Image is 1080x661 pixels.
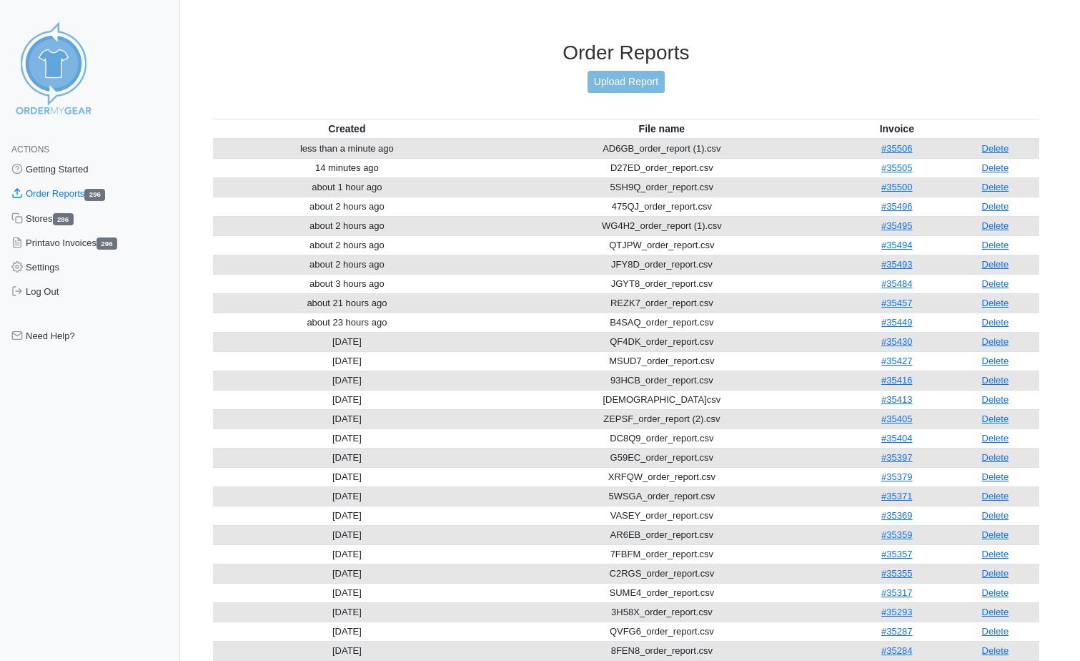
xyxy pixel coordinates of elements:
[481,293,843,313] td: REZK7_order_report.csv
[843,119,951,139] th: Invoice
[881,471,912,482] a: #35379
[881,607,912,617] a: #35293
[481,371,843,390] td: 93HCB_order_report.csv
[481,274,843,293] td: JGYT8_order_report.csv
[213,139,481,159] td: less than a minute ago
[213,371,481,390] td: [DATE]
[881,645,912,656] a: #35284
[982,162,1009,173] a: Delete
[481,119,843,139] th: File name
[982,452,1009,463] a: Delete
[481,506,843,525] td: VASEY_order_report.csv
[982,568,1009,579] a: Delete
[881,568,912,579] a: #35355
[881,220,912,231] a: #35495
[982,336,1009,347] a: Delete
[481,486,843,506] td: 5WSGA_order_report.csv
[481,409,843,429] td: ZEPSF_order_report (2).csv
[982,529,1009,540] a: Delete
[213,274,481,293] td: about 3 hours ago
[481,602,843,622] td: 3H58X_order_report.csv
[982,587,1009,598] a: Delete
[982,298,1009,308] a: Delete
[881,317,912,328] a: #35449
[982,201,1009,212] a: Delete
[213,409,481,429] td: [DATE]
[481,351,843,371] td: MSUD7_order_report.csv
[481,235,843,255] td: QTJPW_order_report.csv
[213,525,481,544] td: [DATE]
[982,645,1009,656] a: Delete
[982,413,1009,424] a: Delete
[881,491,912,501] a: #35371
[96,238,117,250] span: 296
[11,145,49,155] span: Actions
[213,313,481,332] td: about 23 hours ago
[213,486,481,506] td: [DATE]
[881,182,912,192] a: #35500
[982,491,1009,501] a: Delete
[881,375,912,386] a: #35416
[84,189,105,201] span: 296
[213,332,481,351] td: [DATE]
[213,602,481,622] td: [DATE]
[481,564,843,583] td: C2RGS_order_report.csv
[213,429,481,448] td: [DATE]
[481,622,843,641] td: QVFG6_order_report.csv
[481,390,843,409] td: [DEMOGRAPHIC_DATA]csv
[982,626,1009,637] a: Delete
[481,429,843,448] td: DC8Q9_order_report.csv
[982,510,1009,521] a: Delete
[481,139,843,159] td: AD6GB_order_report (1).csv
[481,216,843,235] td: WG4H2_order_report (1).csv
[982,220,1009,231] a: Delete
[982,607,1009,617] a: Delete
[213,467,481,486] td: [DATE]
[213,119,481,139] th: Created
[213,158,481,177] td: 14 minutes ago
[881,549,912,559] a: #35357
[213,177,481,197] td: about 1 hour ago
[881,587,912,598] a: #35317
[481,641,843,660] td: 8FEN8_order_report.csv
[982,471,1009,482] a: Delete
[481,332,843,351] td: QF4DK_order_report.csv
[481,158,843,177] td: D27ED_order_report.csv
[881,240,912,250] a: #35494
[213,41,1039,65] h3: Order Reports
[213,564,481,583] td: [DATE]
[213,544,481,564] td: [DATE]
[881,278,912,289] a: #35484
[213,448,481,467] td: [DATE]
[982,278,1009,289] a: Delete
[982,394,1009,405] a: Delete
[881,626,912,637] a: #35287
[982,240,1009,250] a: Delete
[481,313,843,332] td: B4SAQ_order_report.csv
[881,529,912,540] a: #35359
[982,317,1009,328] a: Delete
[881,356,912,366] a: #35427
[213,293,481,313] td: about 21 hours ago
[213,583,481,602] td: [DATE]
[213,622,481,641] td: [DATE]
[982,259,1009,270] a: Delete
[481,525,843,544] td: AR6EB_order_report.csv
[213,351,481,371] td: [DATE]
[982,182,1009,192] a: Delete
[881,162,912,173] a: #35505
[481,467,843,486] td: XRFQW_order_report.csv
[881,201,912,212] a: #35496
[213,235,481,255] td: about 2 hours ago
[881,259,912,270] a: #35493
[481,544,843,564] td: 7FBFM_order_report.csv
[213,255,481,274] td: about 2 hours ago
[881,143,912,154] a: #35506
[881,298,912,308] a: #35457
[881,336,912,347] a: #35430
[982,433,1009,444] a: Delete
[481,177,843,197] td: 5SH9Q_order_report.csv
[481,448,843,467] td: G59EC_order_report.csv
[588,71,665,93] a: Upload Report
[881,452,912,463] a: #35397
